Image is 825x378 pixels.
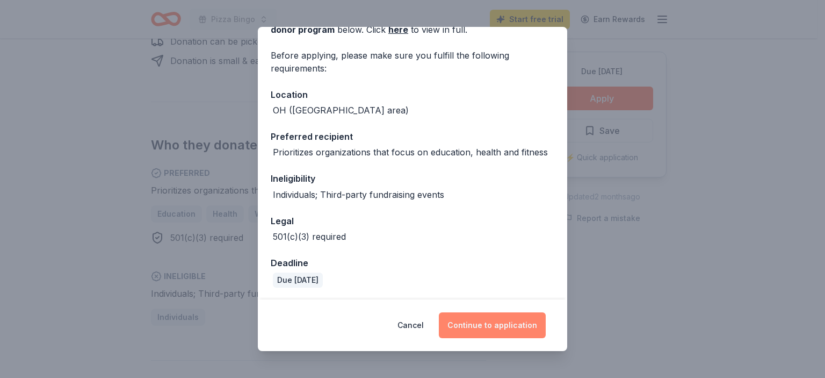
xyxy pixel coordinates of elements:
[271,256,554,270] div: Deadline
[273,188,444,201] div: Individuals; Third-party fundraising events
[271,88,554,102] div: Location
[273,104,409,117] div: OH ([GEOGRAPHIC_DATA] area)
[397,312,424,338] button: Cancel
[273,273,323,288] div: Due [DATE]
[271,172,554,186] div: Ineligibility
[439,312,546,338] button: Continue to application
[271,214,554,228] div: Legal
[273,230,346,243] div: 501(c)(3) required
[388,23,408,36] a: here
[271,130,554,144] div: Preferred recipient
[271,49,554,75] div: Before applying, please make sure you fulfill the following requirements:
[273,146,548,159] div: Prioritizes organizations that focus on education, health and fitness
